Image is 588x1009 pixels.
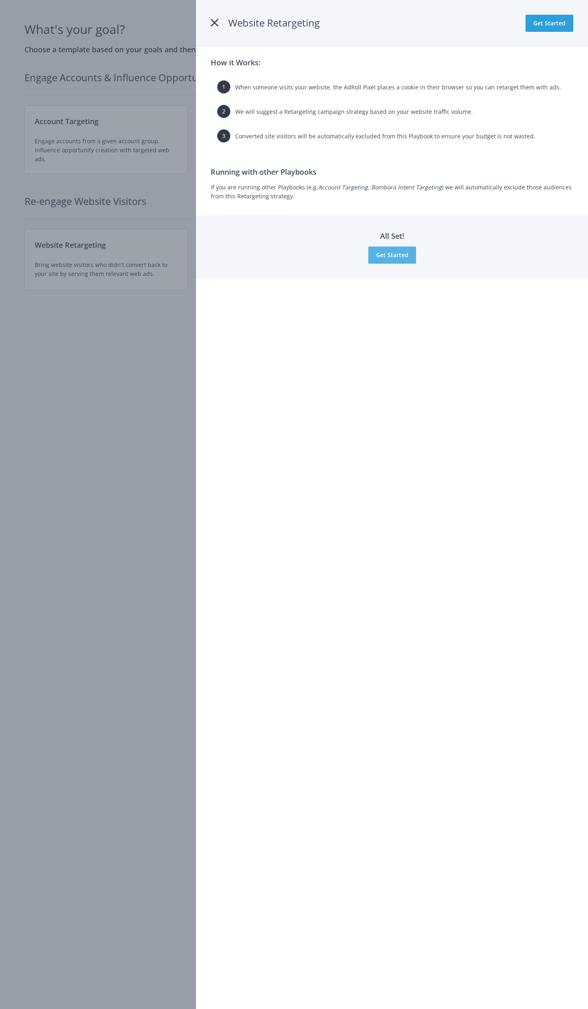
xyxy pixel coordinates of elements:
[217,105,230,118] span: 2
[368,247,416,264] button: Get Started
[368,230,416,242] h3: All Set!
[235,108,473,116] span: We will suggest a Retargeting campaign strategy based on your website traffic volume.
[211,166,573,200] div: If you are running other Playbooks (e.g. ) we will automatically exclude those audiences from thi...
[235,132,535,140] span: Converted site visitors will be automatically excluded from this Playbook to ensure your budget i...
[228,16,320,29] span: Website Retargeting
[217,80,230,93] span: 1
[318,183,442,191] i: Account Targeting, Bombora Intent Targeting
[235,83,561,91] span: When someone visits your website, the AdRoll Pixel places a cookie in their browser so you can re...
[526,15,573,32] button: Get Started
[211,166,573,178] h3: Running with other Playbooks
[217,129,230,142] span: 3
[211,57,261,68] h3: How it Works:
